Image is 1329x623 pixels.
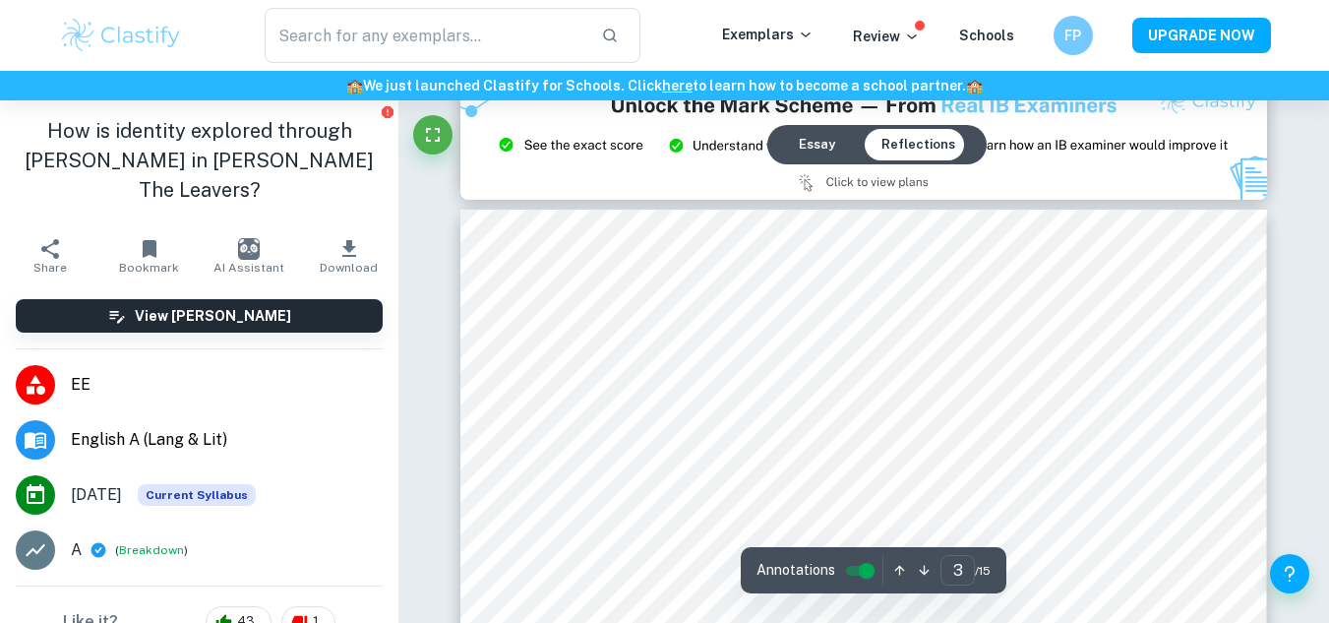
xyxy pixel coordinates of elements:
[866,129,971,160] button: Reflections
[138,484,256,506] span: Current Syllabus
[783,129,851,160] button: Essay
[71,483,122,507] span: [DATE]
[756,560,835,581] span: Annotations
[119,541,184,559] button: Breakdown
[662,78,693,93] a: here
[320,261,378,275] span: Download
[59,16,184,55] img: Clastify logo
[1270,554,1309,593] button: Help and Feedback
[71,538,82,562] p: A
[413,115,453,155] button: Fullscreen
[119,261,179,275] span: Bookmark
[16,116,383,205] h1: How is identity explored through [PERSON_NAME] in [PERSON_NAME] The Leavers?
[722,24,814,45] p: Exemplars
[135,305,291,327] h6: View [PERSON_NAME]
[346,78,363,93] span: 🏫
[299,228,398,283] button: Download
[33,261,67,275] span: Share
[16,299,383,333] button: View [PERSON_NAME]
[975,562,991,580] span: / 15
[115,541,188,560] span: ( )
[460,79,1267,200] img: Ad
[138,484,256,506] div: This exemplar is based on the current syllabus. Feel free to refer to it for inspiration/ideas wh...
[238,238,260,260] img: AI Assistant
[200,228,299,283] button: AI Assistant
[1132,18,1271,53] button: UPGRADE NOW
[265,8,586,63] input: Search for any exemplars...
[99,228,199,283] button: Bookmark
[71,428,383,452] span: English A (Lang & Lit)
[959,28,1014,43] a: Schools
[4,75,1325,96] h6: We just launched Clastify for Schools. Click to learn how to become a school partner.
[853,26,920,47] p: Review
[966,78,983,93] span: 🏫
[213,261,284,275] span: AI Assistant
[1054,16,1093,55] button: FP
[1061,25,1084,46] h6: FP
[71,373,383,397] span: EE
[380,104,394,119] button: Report issue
